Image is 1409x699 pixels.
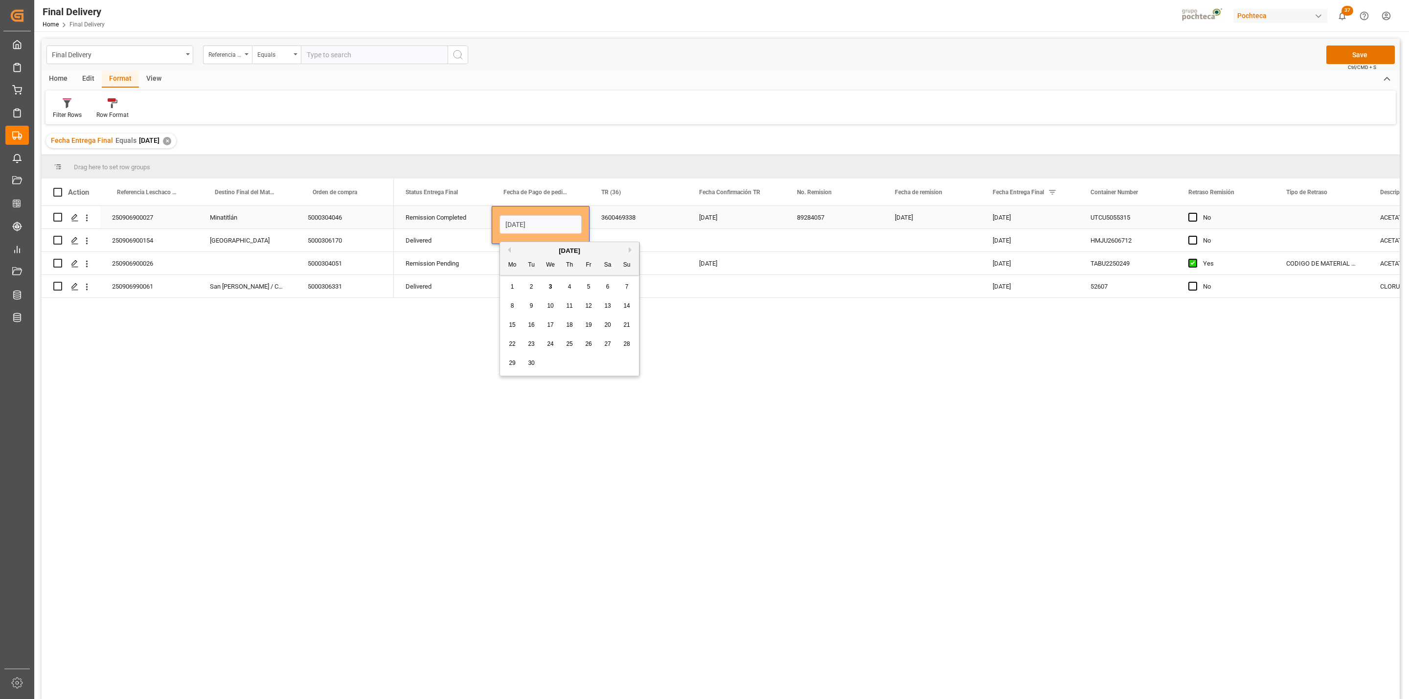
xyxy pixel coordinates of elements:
[621,300,633,312] div: Choose Sunday, September 14th, 2025
[604,340,611,347] span: 27
[621,319,633,331] div: Choose Sunday, September 21st, 2025
[203,45,252,64] button: open menu
[1079,229,1177,251] div: HMJU2606712
[257,48,291,59] div: Equals
[301,45,448,64] input: Type to search
[394,275,492,297] div: Delivered
[1203,229,1263,252] div: No
[621,281,633,293] div: Choose Sunday, September 7th, 2025
[528,360,534,366] span: 30
[583,338,595,350] div: Choose Friday, September 26th, 2025
[42,71,75,88] div: Home
[564,259,576,271] div: Th
[528,340,534,347] span: 23
[1326,45,1395,64] button: Save
[699,189,760,196] span: Fecha Confirmación TR
[43,21,59,28] a: Home
[687,252,785,274] div: [DATE]
[115,136,136,144] span: Equals
[296,275,394,297] div: 5000306331
[102,71,139,88] div: Format
[621,338,633,350] div: Choose Sunday, September 28th, 2025
[585,302,591,309] span: 12
[625,283,629,290] span: 7
[602,300,614,312] div: Choose Saturday, September 13th, 2025
[1286,189,1327,196] span: Tipo de Retraso
[1079,275,1177,297] div: 52607
[394,252,492,274] div: Remission Pending
[981,252,1079,274] div: [DATE]
[1179,7,1227,24] img: pochtecaImg.jpg_1689854062.jpg
[525,357,538,369] div: Choose Tuesday, September 30th, 2025
[1203,206,1263,229] div: No
[1233,6,1331,25] button: Pochteca
[500,246,639,256] div: [DATE]
[252,45,301,64] button: open menu
[623,321,630,328] span: 21
[621,259,633,271] div: Su
[1233,9,1327,23] div: Pochteca
[604,302,611,309] span: 13
[208,48,242,59] div: Referencia Leschaco (Impo)
[583,300,595,312] div: Choose Friday, September 12th, 2025
[1091,189,1138,196] span: Container Number
[1331,5,1353,27] button: show 37 new notifications
[506,319,519,331] div: Choose Monday, September 15th, 2025
[448,45,468,64] button: search button
[53,111,82,119] div: Filter Rows
[406,189,458,196] span: Status Entrega Final
[590,206,687,228] div: 3600469338
[530,283,533,290] span: 2
[503,189,569,196] span: Fecha de Pago de pedimento
[509,360,515,366] span: 29
[545,319,557,331] div: Choose Wednesday, September 17th, 2025
[545,300,557,312] div: Choose Wednesday, September 10th, 2025
[505,247,511,253] button: Previous Month
[42,206,394,229] div: Press SPACE to select this row.
[506,357,519,369] div: Choose Monday, September 29th, 2025
[68,188,89,197] div: Action
[545,281,557,293] div: Choose Wednesday, September 3rd, 2025
[583,319,595,331] div: Choose Friday, September 19th, 2025
[506,259,519,271] div: Mo
[587,283,591,290] span: 5
[1203,252,1263,275] div: Yes
[509,321,515,328] span: 15
[117,189,178,196] span: Referencia Leschaco (Impo)
[525,338,538,350] div: Choose Tuesday, September 23rd, 2025
[198,275,296,297] div: San [PERSON_NAME] / CDMX
[75,71,102,88] div: Edit
[547,302,553,309] span: 10
[492,275,590,297] div: [DATE]
[100,252,198,274] div: 250906900026
[198,206,296,228] div: Minatitlán
[525,259,538,271] div: Tu
[530,302,533,309] span: 9
[525,300,538,312] div: Choose Tuesday, September 9th, 2025
[1188,189,1234,196] span: Retraso Remisión
[503,277,636,373] div: month 2025-09
[981,206,1079,228] div: [DATE]
[506,300,519,312] div: Choose Monday, September 8th, 2025
[525,281,538,293] div: Choose Tuesday, September 2nd, 2025
[583,259,595,271] div: Fr
[564,281,576,293] div: Choose Thursday, September 4th, 2025
[564,338,576,350] div: Choose Thursday, September 25th, 2025
[1203,275,1263,298] div: No
[215,189,275,196] span: Destino Final del Material
[602,281,614,293] div: Choose Saturday, September 6th, 2025
[895,189,942,196] span: Fecha de remision
[981,229,1079,251] div: [DATE]
[585,340,591,347] span: 26
[547,321,553,328] span: 17
[52,48,182,60] div: Final Delivery
[568,283,571,290] span: 4
[606,283,610,290] span: 6
[296,206,394,228] div: 5000304046
[564,319,576,331] div: Choose Thursday, September 18th, 2025
[492,252,590,274] div: [DATE]
[785,206,883,228] div: 89284057
[545,338,557,350] div: Choose Wednesday, September 24th, 2025
[506,281,519,293] div: Choose Monday, September 1st, 2025
[1353,5,1375,27] button: Help Center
